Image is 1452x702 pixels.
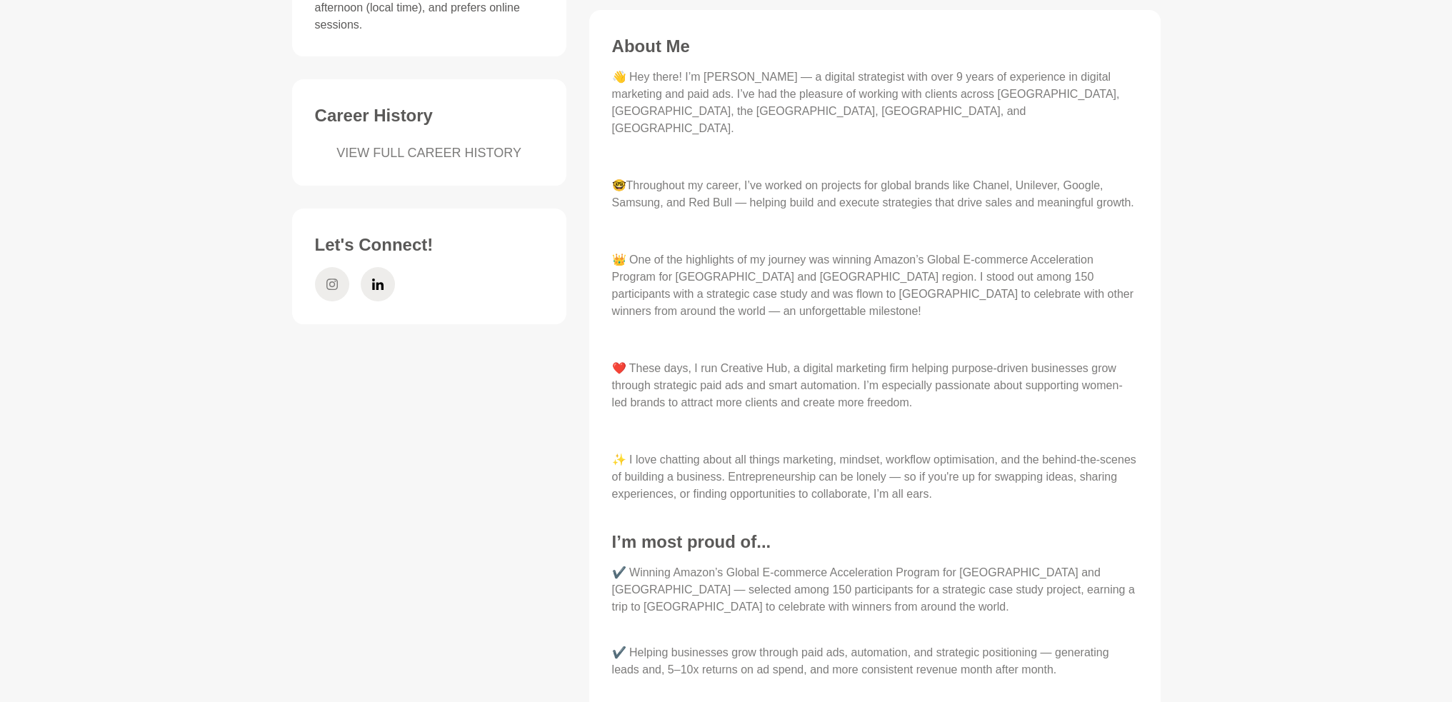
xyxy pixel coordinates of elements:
a: VIEW FULL CAREER HISTORY [315,144,544,163]
h3: Career History [315,105,544,126]
h3: Let's Connect! [315,234,544,256]
h3: About Me [612,36,1138,57]
a: Instagram [315,267,349,301]
a: LinkedIn [361,267,395,301]
p: 🤓Throughout my career, I’ve worked on projects for global brands like Chanel, Unilever, Google, S... [612,177,1138,211]
p: 👑 One of the highlights of my journey was winning Amazon’s Global E-commerce Acceleration Program... [612,251,1138,320]
p: ✨ I love chatting about all things marketing, mindset, workflow optimisation, and the behind-the-... [612,451,1138,503]
h3: I’m most proud of... [612,531,1138,553]
p: ✔️ Helping businesses grow through paid ads, automation, and strategic positioning — generating l... [612,627,1138,678]
p: ❤️ These days, I run Creative Hub, a digital marketing firm helping purpose-driven businesses gro... [612,360,1138,411]
p: ✔️ Winning Amazon’s Global E-commerce Acceleration Program for [GEOGRAPHIC_DATA] and [GEOGRAPHIC_... [612,564,1138,616]
p: 👋 Hey there! I’m [PERSON_NAME] — a digital strategist with over 9 years of experience in digital ... [612,69,1138,137]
